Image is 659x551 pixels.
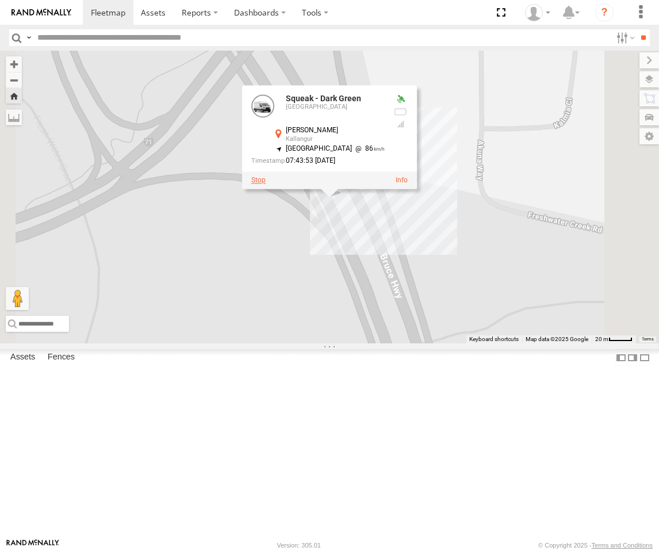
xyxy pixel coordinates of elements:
[592,335,636,343] button: Map scale: 20 m per 38 pixels
[627,349,638,366] label: Dock Summary Table to the Right
[286,104,385,110] div: [GEOGRAPHIC_DATA]
[286,136,385,143] div: Kallangur
[251,176,266,184] label: Stop Realtime Tracking
[6,88,22,104] button: Zoom Home
[595,336,608,342] span: 20 m
[642,336,654,341] a: Terms
[24,29,33,46] label: Search Query
[6,56,22,72] button: Zoom in
[6,287,29,310] button: Drag Pegman onto the map to open Street View
[251,157,385,164] div: Date/time of location update
[595,3,614,22] i: ?
[394,120,408,129] div: GSM Signal = 4
[12,9,71,17] img: rand-logo.svg
[469,335,519,343] button: Keyboard shortcuts
[251,94,274,117] a: View Asset Details
[42,350,81,366] label: Fences
[6,539,59,551] a: Visit our Website
[639,128,659,144] label: Map Settings
[6,72,22,88] button: Zoom out
[526,336,588,342] span: Map data ©2025 Google
[286,94,361,103] a: Squeak - Dark Green
[394,107,408,116] div: No battery health information received from this device.
[612,29,637,46] label: Search Filter Options
[639,349,650,366] label: Hide Summary Table
[396,176,408,184] a: View Asset Details
[277,542,321,549] div: Version: 305.01
[286,127,385,134] div: [PERSON_NAME]
[592,542,653,549] a: Terms and Conditions
[538,542,653,549] div: © Copyright 2025 -
[615,349,627,366] label: Dock Summary Table to the Left
[394,94,408,104] div: Valid GPS Fix
[352,144,385,152] span: 86
[6,109,22,125] label: Measure
[286,144,352,152] span: [GEOGRAPHIC_DATA]
[521,4,554,21] div: James Oakden
[5,350,41,366] label: Assets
